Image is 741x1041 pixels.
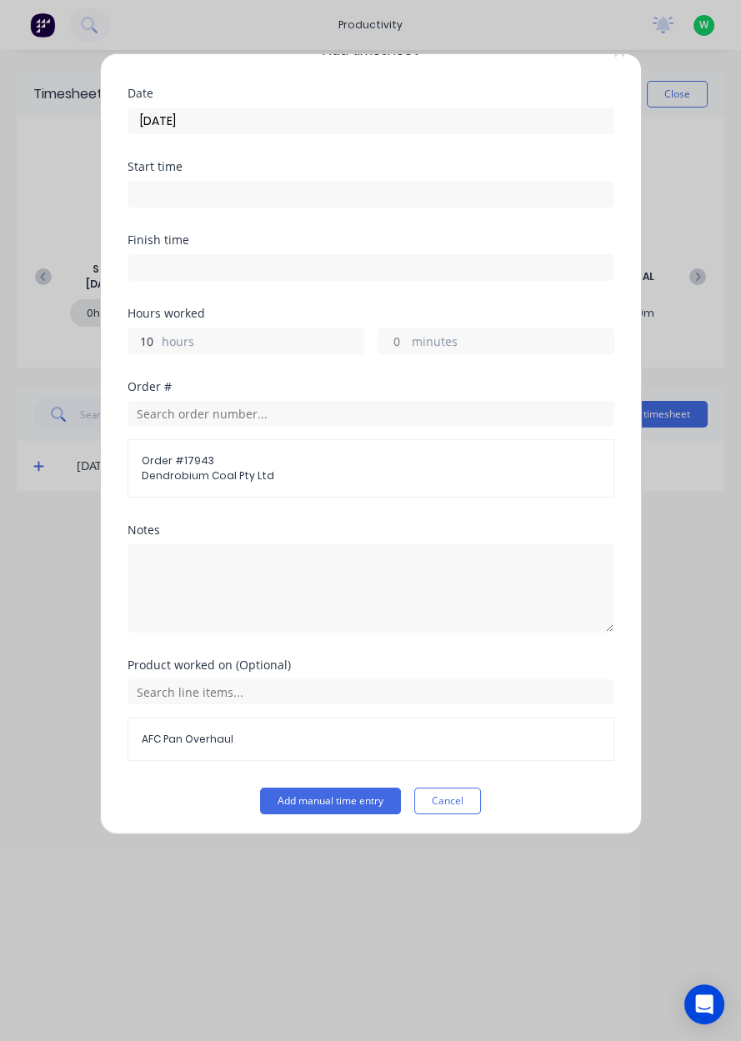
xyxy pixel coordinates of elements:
[142,468,600,483] span: Dendrobium Coal Pty Ltd
[128,308,614,319] div: Hours worked
[128,88,614,99] div: Date
[128,401,614,426] input: Search order number...
[162,333,363,353] label: hours
[684,984,724,1024] div: Open Intercom Messenger
[128,328,158,353] input: 0
[128,161,614,173] div: Start time
[128,381,614,393] div: Order #
[128,679,614,704] input: Search line items...
[128,234,614,246] div: Finish time
[412,333,613,353] label: minutes
[128,524,614,536] div: Notes
[142,732,600,747] span: AFC Pan Overhaul
[260,788,401,814] button: Add manual time entry
[142,453,600,468] span: Order # 17943
[414,788,481,814] button: Cancel
[378,328,408,353] input: 0
[128,659,614,671] div: Product worked on (Optional)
